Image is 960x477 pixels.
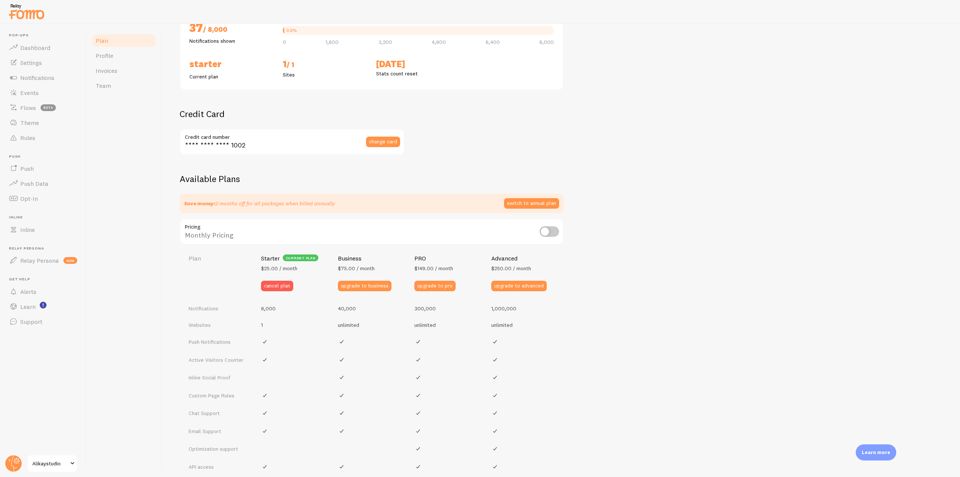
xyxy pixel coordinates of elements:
[4,284,82,299] a: Alerts
[414,281,456,291] button: upgrade to pro
[91,48,157,63] a: Profile
[4,85,82,100] a: Events
[180,458,256,476] td: API access
[20,257,59,264] span: Relay Persona
[189,58,274,70] h2: Starter
[338,281,391,291] button: upgrade to business
[180,173,942,185] h2: Available Plans
[20,119,39,126] span: Theme
[487,300,564,317] td: 1,000,000
[504,198,559,209] button: switch to annual plan
[4,161,82,176] a: Push
[9,246,82,251] span: Relay Persona
[96,52,113,59] span: Profile
[261,254,280,262] h4: Starter
[27,454,78,472] a: Alikaystudio
[862,449,890,456] p: Learn more
[32,459,68,468] span: Alikaystudio
[20,288,36,295] span: Alerts
[8,2,45,21] img: fomo-relay-logo-orange.svg
[4,222,82,237] a: Inline
[376,58,460,70] h2: [DATE]
[20,165,34,172] span: Push
[40,104,56,111] span: beta
[261,281,293,291] button: cancel plan
[338,265,375,272] span: $75.00 / month
[96,67,117,74] span: Invoices
[40,302,46,308] svg: <p>Watch New Feature Tutorials!</p>
[180,218,564,246] div: Monthly Pricing
[333,300,410,317] td: 40,000
[189,73,274,80] p: Current plan
[369,139,397,144] span: change card
[4,253,82,268] a: Relay Persona new
[20,195,38,202] span: Opt-In
[20,59,42,66] span: Settings
[91,33,157,48] a: Plan
[91,63,157,78] a: Invoices
[96,37,108,44] span: Plan
[184,200,215,207] strong: Save money:
[410,317,487,333] td: unlimited
[378,39,392,45] span: 3,200
[180,404,256,422] td: Chat Support
[338,254,361,262] h4: Business
[4,191,82,206] a: Opt-In
[256,317,333,333] td: 1
[4,299,82,314] a: Learn
[180,387,256,405] td: Custom Page Rules
[180,108,405,120] h2: Credit Card
[366,137,400,147] button: change card
[256,300,333,317] td: 8,000
[4,55,82,70] a: Settings
[20,89,39,96] span: Events
[4,115,82,130] a: Theme
[180,300,256,317] td: Notifications
[856,444,896,460] div: Learn more
[20,44,50,51] span: Dashboard
[487,317,564,333] td: unlimited
[414,254,426,262] h4: PRO
[180,333,256,351] td: Push Notifications
[63,257,77,264] span: new
[91,78,157,93] a: Team
[203,25,227,34] span: / 8,000
[189,37,274,45] p: Notifications shown
[180,440,256,458] td: Optimization support
[410,300,487,317] td: 300,000
[491,281,547,291] button: upgrade to advanced
[283,254,318,261] div: current plan
[184,200,335,207] p: 2 months off for all packages when billed annually
[283,39,286,45] span: 0
[189,254,252,262] h4: Plan
[9,154,82,159] span: Push
[4,40,82,55] a: Dashboard
[4,130,82,145] a: Rules
[325,39,339,45] span: 1,600
[486,39,500,45] span: 6,400
[9,277,82,282] span: Get Help
[283,58,367,71] h2: 1
[286,28,297,33] div: 0.5%
[180,422,256,440] td: Email Support
[20,74,54,81] span: Notifications
[20,303,36,310] span: Learn
[283,71,367,78] p: Sites
[20,104,36,111] span: Flows
[539,39,554,45] span: 8,000
[20,134,35,141] span: Rules
[189,20,274,37] h2: 37
[4,314,82,329] a: Support
[432,39,446,45] span: 4,800
[180,369,256,387] td: Inline Social Proof
[4,100,82,115] a: Flows beta
[414,265,453,272] span: $149.00 / month
[180,129,405,141] label: Credit card number
[333,317,410,333] td: unlimited
[491,254,517,262] h4: Advanced
[180,351,256,369] td: Active Visitors Counter
[4,70,82,85] a: Notifications
[9,33,82,38] span: Pop-ups
[180,317,256,333] td: Websites
[20,318,42,325] span: Support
